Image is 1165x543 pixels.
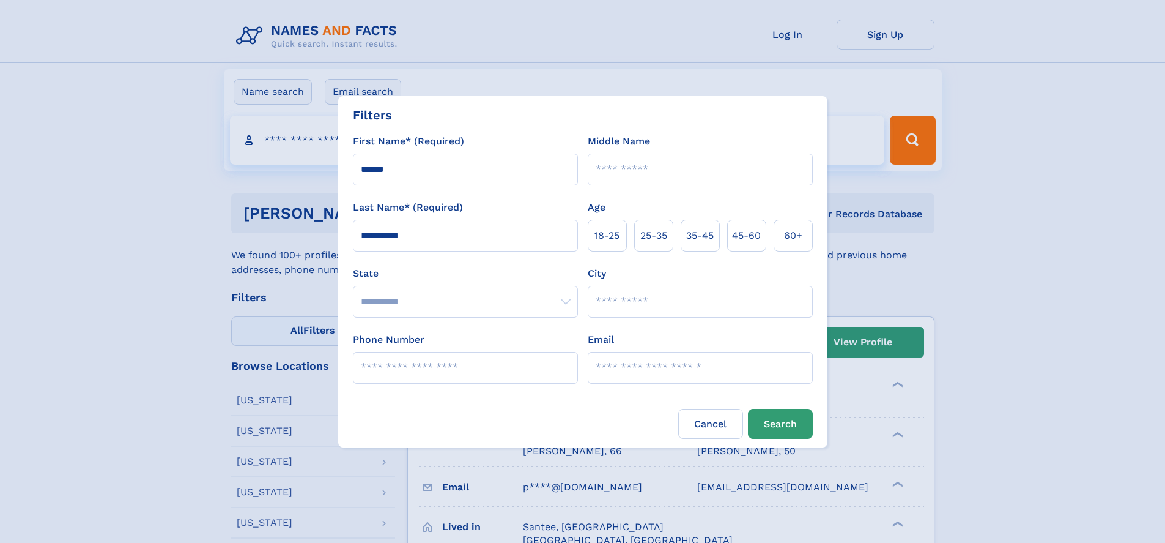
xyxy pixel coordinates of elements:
label: First Name* (Required) [353,134,464,149]
label: State [353,266,578,281]
span: 25‑35 [640,228,667,243]
label: Age [588,200,605,215]
div: Filters [353,106,392,124]
button: Search [748,409,813,439]
label: City [588,266,606,281]
span: 60+ [784,228,802,243]
label: Cancel [678,409,743,439]
span: 45‑60 [732,228,761,243]
span: 35‑45 [686,228,714,243]
label: Phone Number [353,332,424,347]
label: Last Name* (Required) [353,200,463,215]
span: 18‑25 [594,228,619,243]
label: Email [588,332,614,347]
label: Middle Name [588,134,650,149]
